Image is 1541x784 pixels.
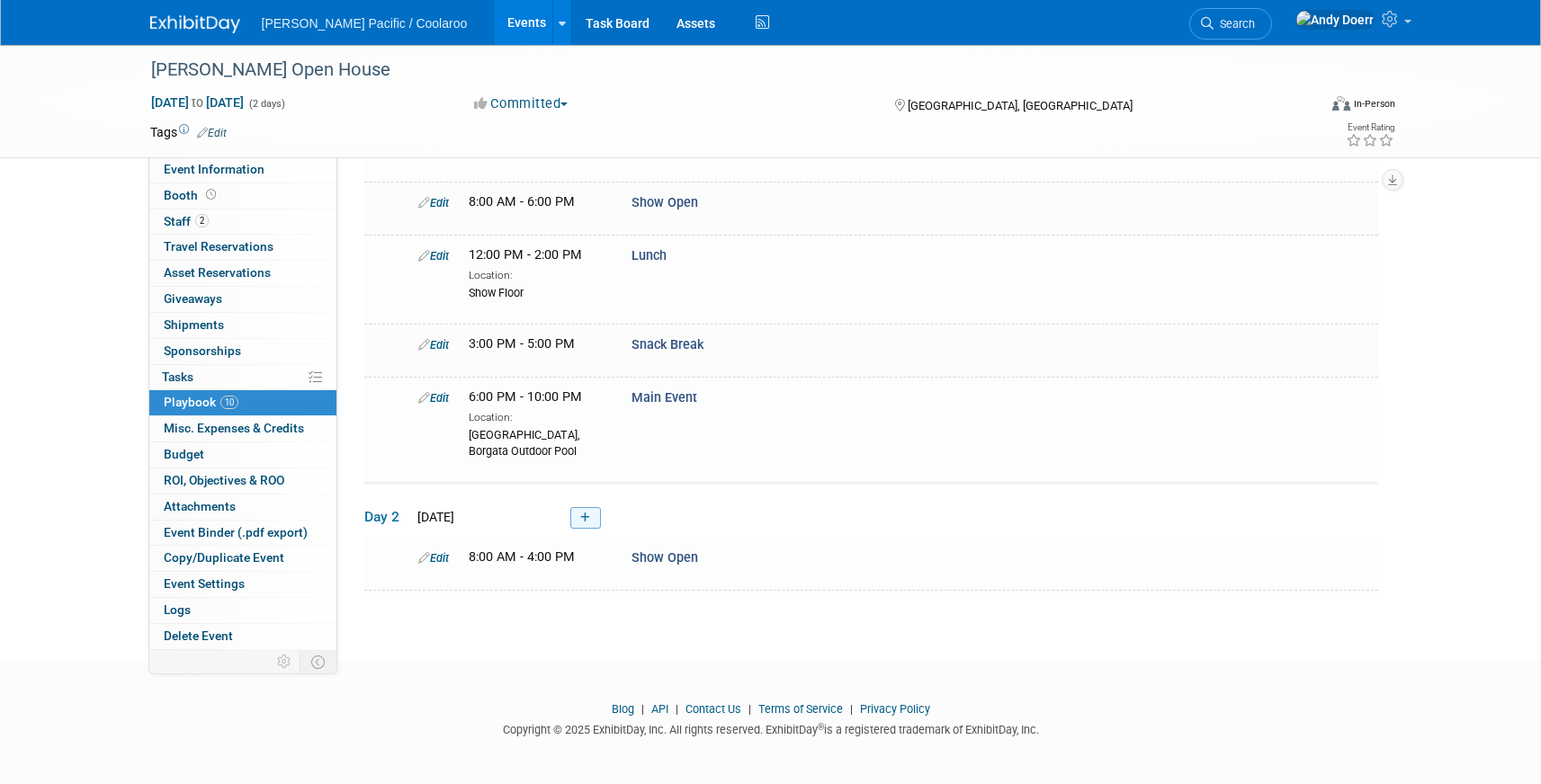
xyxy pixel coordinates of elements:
[469,265,605,283] div: Location:
[149,416,336,441] a: Misc. Expenses & Credits
[202,188,220,201] span: Booth not reserved yet
[1211,94,1396,120] div: Event Format
[651,702,668,716] a: API
[469,283,605,301] div: Show Floor
[150,15,240,33] img: ExhibitDay
[164,265,271,280] span: Asset Reservations
[150,123,227,141] td: Tags
[632,248,667,263] span: Lunch
[364,507,409,527] span: Day 2
[685,702,741,716] a: Contact Us
[164,447,204,461] span: Budget
[469,194,575,209] span: 8:00 AM - 6:00 PM
[149,442,336,468] a: Budget
[164,499,236,513] span: Attachments
[612,702,634,716] a: Blog
[164,602,191,617] span: Logs
[632,550,698,566] span: Show Open
[145,54,1290,86] div: [PERSON_NAME] Open House
[818,722,824,732] sup: ®
[469,336,575,352] span: 3:00 PM - 5:00 PM
[189,95,206,110] span: to
[164,162,264,176] span: Event Information
[220,396,238,409] span: 10
[744,702,756,716] span: |
[164,317,224,332] span: Shipments
[164,473,284,487] span: ROI, Objectives & ROO
[262,16,468,31] span: [PERSON_NAME] Pacific / Coolaroo
[637,702,649,716] span: |
[149,365,336,390] a: Tasks
[164,576,245,591] span: Event Settings
[671,702,683,716] span: |
[632,337,703,352] span: Snack Break
[164,550,284,565] span: Copy/Duplicate Event
[164,343,241,358] span: Sponsorships
[149,287,336,312] a: Giveaways
[164,214,209,228] span: Staff
[149,235,336,260] a: Travel Reservations
[632,390,697,405] span: Main Event
[1346,123,1394,132] div: Event Rating
[269,650,300,673] td: Personalize Event Tab Strip
[149,521,336,546] a: Event Binder (.pdf export)
[846,702,857,716] span: |
[149,183,336,209] a: Booth
[758,702,843,716] a: Terms of Service
[1189,8,1272,40] a: Search
[150,94,245,111] span: [DATE] [DATE]
[1353,97,1395,111] div: In-Person
[469,389,582,405] span: 6:00 PM - 10:00 PM
[149,261,336,286] a: Asset Reservations
[195,214,209,227] span: 2
[1332,96,1350,111] img: Format-Inperson.png
[164,421,304,435] span: Misc. Expenses & Credits
[418,338,449,352] a: Edit
[149,209,336,235] a: Staff2
[164,291,222,306] span: Giveaways
[418,249,449,263] a: Edit
[469,247,582,263] span: 12:00 PM - 2:00 PM
[164,395,238,409] span: Playbook
[469,407,605,425] div: Location:
[300,650,336,673] td: Toggle Event Tabs
[149,624,336,649] a: Delete Event
[149,572,336,597] a: Event Settings
[418,551,449,565] a: Edit
[468,94,575,113] button: Committed
[149,390,336,415] a: Playbook10
[164,628,233,643] span: Delete Event
[149,313,336,338] a: Shipments
[908,99,1133,112] span: [GEOGRAPHIC_DATA], [GEOGRAPHIC_DATA]
[149,494,336,520] a: Attachments
[162,370,193,384] span: Tasks
[149,339,336,364] a: Sponsorships
[149,157,336,183] a: Event Information
[860,702,930,716] a: Privacy Policy
[149,468,336,494] a: ROI, Objectives & ROO
[149,546,336,571] a: Copy/Duplicate Event
[418,391,449,405] a: Edit
[247,98,285,110] span: (2 days)
[469,549,575,565] span: 8:00 AM - 4:00 PM
[1295,10,1375,30] img: Andy Doerr
[469,425,605,459] div: [GEOGRAPHIC_DATA], Borgata Outdoor Pool
[1214,17,1255,31] span: Search
[164,188,220,202] span: Booth
[149,598,336,623] a: Logs
[197,127,227,139] a: Edit
[164,239,273,254] span: Travel Reservations
[412,510,454,524] span: [DATE]
[632,195,698,210] span: Show Open
[164,525,308,539] span: Event Binder (.pdf export)
[418,196,449,209] a: Edit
